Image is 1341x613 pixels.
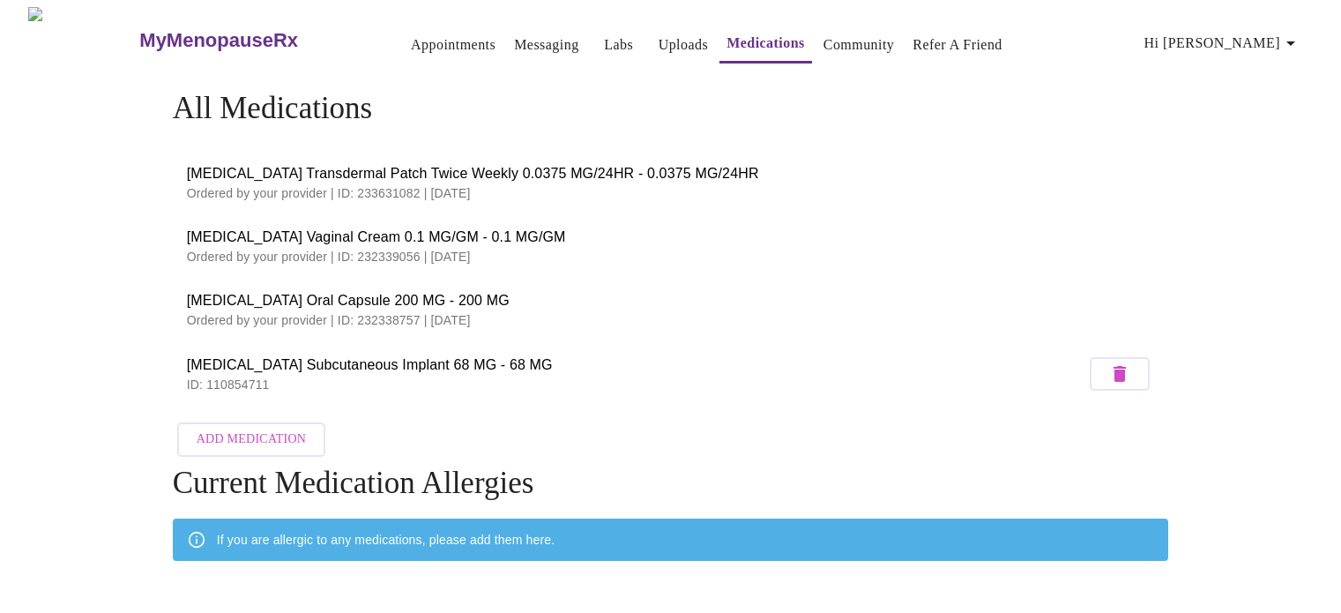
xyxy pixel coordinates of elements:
[173,91,1169,126] h4: All Medications
[173,466,1169,501] h4: Current Medication Allergies
[139,29,298,52] h3: MyMenopauseRx
[187,290,1155,311] span: [MEDICAL_DATA] Oral Capsule 200 MG - 200 MG
[187,311,1155,329] p: Ordered by your provider | ID: 232338757 | [DATE]
[187,163,1155,184] span: [MEDICAL_DATA] Transdermal Patch Twice Weekly 0.0375 MG/24HR - 0.0375 MG/24HR
[913,33,1002,57] a: Refer a Friend
[604,33,633,57] a: Labs
[823,33,895,57] a: Community
[187,376,1086,393] p: ID: 110854711
[404,27,503,63] button: Appointments
[652,27,716,63] button: Uploads
[177,422,325,457] button: Add Medication
[905,27,1009,63] button: Refer a Friend
[507,27,585,63] button: Messaging
[197,429,306,451] span: Add Medication
[187,248,1155,265] p: Ordered by your provider | ID: 232339056 | [DATE]
[659,33,709,57] a: Uploads
[28,7,138,73] img: MyMenopauseRx Logo
[187,355,1086,376] span: [MEDICAL_DATA] Subcutaneous Implant 68 MG - 68 MG
[591,27,647,63] button: Labs
[187,227,1155,248] span: [MEDICAL_DATA] Vaginal Cream 0.1 MG/GM - 0.1 MG/GM
[1144,31,1301,56] span: Hi [PERSON_NAME]
[719,26,812,64] button: Medications
[187,184,1155,202] p: Ordered by your provider | ID: 233631082 | [DATE]
[138,10,369,71] a: MyMenopauseRx
[816,27,902,63] button: Community
[1137,26,1308,61] button: Hi [PERSON_NAME]
[411,33,495,57] a: Appointments
[217,524,555,556] div: If you are allergic to any medications, please add them here.
[726,31,805,56] a: Medications
[514,33,578,57] a: Messaging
